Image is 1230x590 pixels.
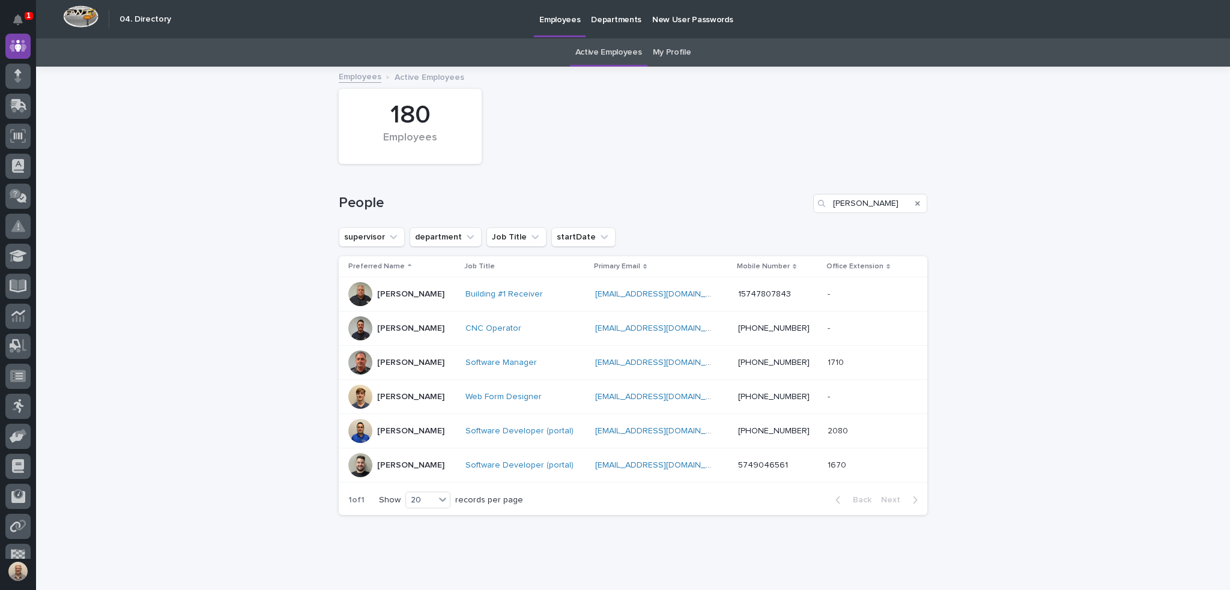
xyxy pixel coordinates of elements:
a: [EMAIL_ADDRESS][DOMAIN_NAME] [595,290,731,298]
span: Back [846,496,871,504]
a: [EMAIL_ADDRESS][DOMAIN_NAME] [595,461,731,469]
a: [PHONE_NUMBER] [738,324,810,333]
img: Workspace Logo [63,5,98,28]
a: Software Developer (portal) [465,426,574,436]
a: [PHONE_NUMBER] [738,427,810,435]
p: Primary Email [594,260,640,273]
a: [PHONE_NUMBER] [738,393,810,401]
input: Search [813,194,927,213]
p: 1 of 1 [339,486,374,515]
tr: [PERSON_NAME]Software Developer (portal) [EMAIL_ADDRESS][DOMAIN_NAME] [PHONE_NUMBER]20802080 [339,414,927,448]
p: Active Employees [395,70,464,83]
tr: [PERSON_NAME]CNC Operator [EMAIL_ADDRESS][DOMAIN_NAME] [PHONE_NUMBER]-- [339,312,927,346]
button: supervisor [339,227,405,247]
a: CNC Operator [465,324,521,334]
p: records per page [455,495,523,505]
tr: [PERSON_NAME]Web Form Designer [EMAIL_ADDRESS][DOMAIN_NAME] [PHONE_NUMBER]-- [339,380,927,414]
button: Next [876,495,927,505]
p: 1710 [828,355,846,368]
p: - [828,390,832,402]
p: Job Title [464,260,495,273]
a: My Profile [653,38,691,67]
a: Software Manager [465,358,537,368]
div: 180 [359,100,461,130]
a: [EMAIL_ADDRESS][DOMAIN_NAME] [595,358,731,367]
h2: 04. Directory [120,14,171,25]
p: [PERSON_NAME] [377,426,444,436]
p: 1670 [828,458,849,471]
a: Employees [339,69,381,83]
a: Software Developer (portal) [465,460,574,471]
p: [PERSON_NAME] [377,324,444,334]
a: [EMAIL_ADDRESS][DOMAIN_NAME] [595,324,731,333]
button: startDate [551,227,616,247]
p: [PERSON_NAME] [377,358,444,368]
button: Job Title [486,227,547,247]
p: Mobile Number [737,260,790,273]
span: Next [881,496,907,504]
div: 20 [406,494,435,507]
p: [PERSON_NAME] [377,289,444,300]
p: [PERSON_NAME] [377,392,444,402]
p: Office Extension [826,260,883,273]
p: 2080 [828,424,850,436]
button: users-avatar [5,559,31,584]
button: department [410,227,482,247]
tr: [PERSON_NAME]Building #1 Receiver [EMAIL_ADDRESS][DOMAIN_NAME] 15747807843-- [339,277,927,312]
div: Notifications1 [15,14,31,34]
p: Preferred Name [348,260,405,273]
tr: [PERSON_NAME]Software Manager [EMAIL_ADDRESS][DOMAIN_NAME] [PHONE_NUMBER]17101710 [339,346,927,380]
a: 5749046561 [738,461,788,469]
p: 1 [26,11,31,20]
p: Show [379,495,401,505]
a: Web Form Designer [465,392,542,402]
a: Active Employees [575,38,642,67]
a: [PHONE_NUMBER] [738,358,810,367]
p: - [828,287,832,300]
tr: [PERSON_NAME]Software Developer (portal) [EMAIL_ADDRESS][DOMAIN_NAME] 574904656116701670 [339,448,927,483]
a: [EMAIL_ADDRESS][DOMAIN_NAME] [595,427,731,435]
div: Employees [359,131,461,157]
p: - [828,321,832,334]
a: [EMAIL_ADDRESS][DOMAIN_NAME] [595,393,731,401]
p: [PERSON_NAME] [377,460,444,471]
a: Building #1 Receiver [465,289,543,300]
button: Notifications [5,7,31,32]
button: Back [826,495,876,505]
h1: People [339,194,808,212]
a: 15747807843 [738,290,791,298]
